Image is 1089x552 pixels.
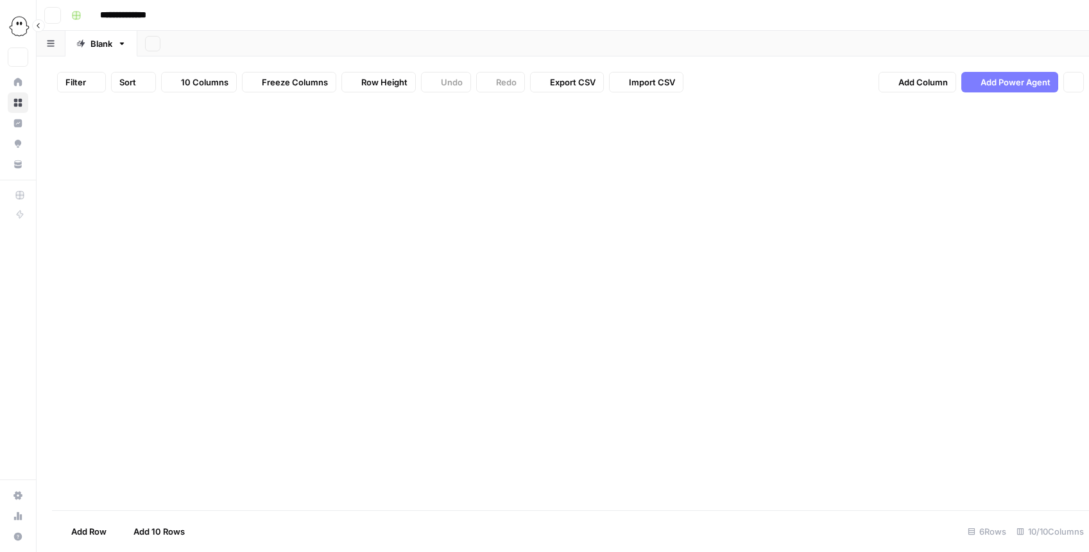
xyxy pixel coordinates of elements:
[341,72,416,92] button: Row Height
[114,521,193,542] button: Add 10 Rows
[441,76,463,89] span: Undo
[421,72,471,92] button: Undo
[133,525,185,538] span: Add 10 Rows
[262,76,328,89] span: Freeze Columns
[530,72,604,92] button: Export CSV
[57,72,106,92] button: Filter
[8,92,28,113] a: Browse
[8,72,28,92] a: Home
[476,72,525,92] button: Redo
[8,526,28,547] button: Help + Support
[8,10,28,42] button: Workspace: PhantomBuster
[242,72,336,92] button: Freeze Columns
[496,76,517,89] span: Redo
[71,525,107,538] span: Add Row
[111,72,156,92] button: Sort
[8,154,28,175] a: Your Data
[361,76,407,89] span: Row Height
[8,134,28,154] a: Opportunities
[161,72,237,92] button: 10 Columns
[65,31,137,56] a: Blank
[8,113,28,134] a: Insights
[8,485,28,506] a: Settings
[181,76,228,89] span: 10 Columns
[52,521,114,542] button: Add Row
[90,37,112,50] div: Blank
[65,76,86,89] span: Filter
[8,506,28,526] a: Usage
[8,15,31,38] img: PhantomBuster Logo
[119,76,136,89] span: Sort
